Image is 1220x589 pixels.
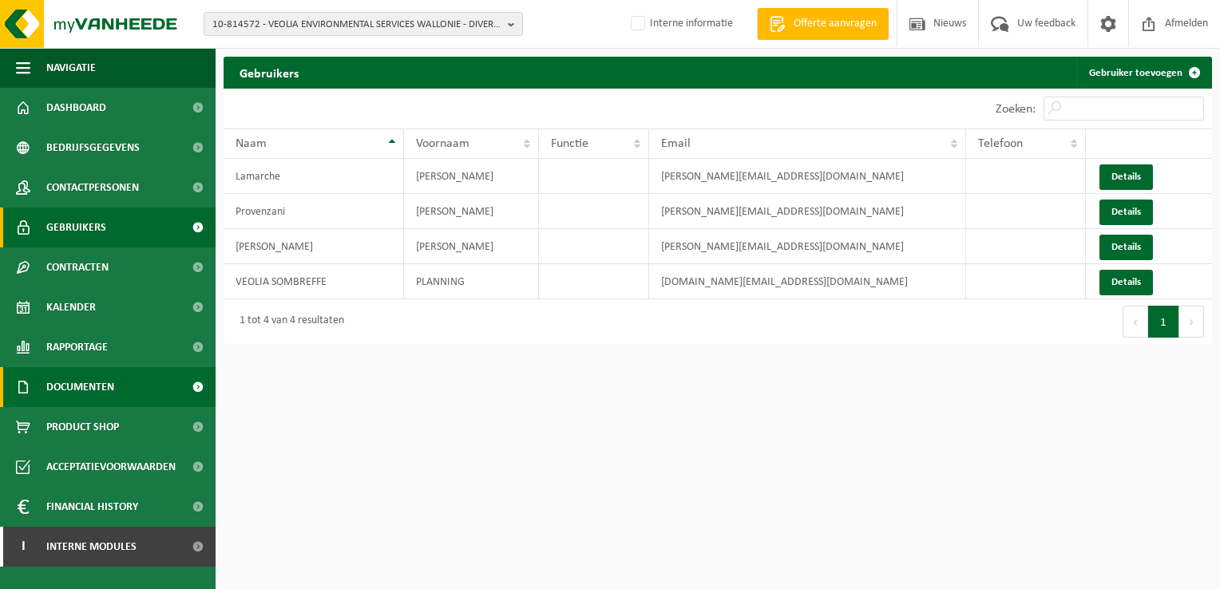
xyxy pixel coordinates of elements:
span: Functie [551,137,588,150]
button: Next [1179,306,1204,338]
span: Contracten [46,247,109,287]
span: Contactpersonen [46,168,139,208]
span: Financial History [46,487,138,527]
button: 1 [1148,306,1179,338]
td: [DOMAIN_NAME][EMAIL_ADDRESS][DOMAIN_NAME] [649,264,965,299]
button: 10-814572 - VEOLIA ENVIRONMENTAL SERVICES WALLONIE - DIVERSE KLANTEN - GRÂCE-HOLLOGNE [204,12,523,36]
span: Email [661,137,691,150]
span: Navigatie [46,48,96,88]
span: Offerte aanvragen [790,16,881,32]
td: VEOLIA SOMBREFFE [224,264,404,299]
a: Gebruiker toevoegen [1076,57,1210,89]
td: Provenzani [224,194,404,229]
td: [PERSON_NAME] [224,229,404,264]
span: Voornaam [416,137,469,150]
button: Previous [1123,306,1148,338]
span: Acceptatievoorwaarden [46,447,176,487]
h2: Gebruikers [224,57,315,88]
td: [PERSON_NAME][EMAIL_ADDRESS][DOMAIN_NAME] [649,159,965,194]
a: Details [1099,200,1153,225]
span: Documenten [46,367,114,407]
span: Bedrijfsgegevens [46,128,140,168]
td: [PERSON_NAME] [404,194,539,229]
label: Zoeken: [996,103,1036,116]
span: Dashboard [46,88,106,128]
label: Interne informatie [628,12,733,36]
td: Lamarche [224,159,404,194]
div: 1 tot 4 van 4 resultaten [232,307,344,336]
span: Telefoon [978,137,1023,150]
a: Offerte aanvragen [757,8,889,40]
span: Naam [236,137,267,150]
span: I [16,527,30,567]
span: Interne modules [46,527,137,567]
span: Rapportage [46,327,108,367]
td: [PERSON_NAME] [404,159,539,194]
span: Product Shop [46,407,119,447]
td: [PERSON_NAME][EMAIL_ADDRESS][DOMAIN_NAME] [649,229,965,264]
td: [PERSON_NAME] [404,229,539,264]
span: Gebruikers [46,208,106,247]
td: PLANNING [404,264,539,299]
td: [PERSON_NAME][EMAIL_ADDRESS][DOMAIN_NAME] [649,194,965,229]
a: Details [1099,164,1153,190]
span: Kalender [46,287,96,327]
span: 10-814572 - VEOLIA ENVIRONMENTAL SERVICES WALLONIE - DIVERSE KLANTEN - GRÂCE-HOLLOGNE [212,13,501,37]
a: Details [1099,270,1153,295]
a: Details [1099,235,1153,260]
